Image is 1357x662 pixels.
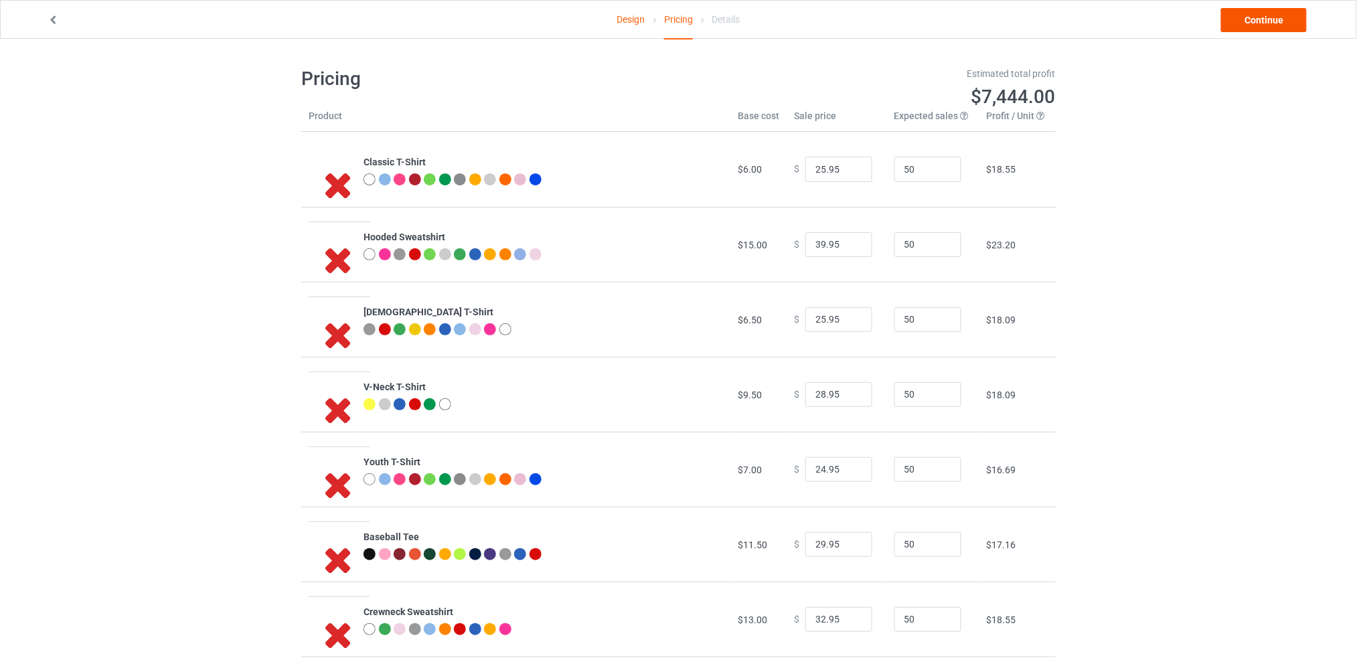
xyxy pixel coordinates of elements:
div: Details [712,1,740,38]
span: $ [794,314,799,325]
span: $18.55 [987,614,1016,625]
img: heather_texture.png [454,473,466,485]
span: $15.00 [738,240,767,250]
b: Baseball Tee [364,531,419,542]
span: $7,444.00 [971,86,1056,108]
span: $ [794,464,799,475]
h1: Pricing [301,67,669,91]
a: Continue [1221,8,1307,32]
span: $6.50 [738,315,762,325]
span: $18.09 [987,390,1016,400]
th: Expected sales [887,109,979,132]
b: V-Neck T-Shirt [364,382,426,392]
b: Youth T-Shirt [364,457,420,467]
img: heather_texture.png [454,173,466,185]
span: $9.50 [738,390,762,400]
span: $18.09 [987,315,1016,325]
span: $23.20 [987,240,1016,250]
span: $ [794,164,799,175]
div: Estimated total profit [688,67,1056,80]
span: $ [794,389,799,400]
span: $13.00 [738,614,767,625]
span: $ [794,614,799,625]
b: Classic T-Shirt [364,157,426,167]
span: $17.16 [987,540,1016,550]
th: Sale price [787,109,887,132]
b: Hooded Sweatshirt [364,232,445,242]
b: Crewneck Sweatshirt [364,606,453,617]
span: $11.50 [738,540,767,550]
img: heather_texture.png [499,548,511,560]
span: $ [794,239,799,250]
th: Base cost [730,109,787,132]
th: Profit / Unit [979,109,1056,132]
span: $6.00 [738,164,762,175]
div: Pricing [664,1,693,39]
span: $18.55 [987,164,1016,175]
th: Product [301,109,356,132]
a: Design [617,1,645,38]
span: $ [794,539,799,550]
b: [DEMOGRAPHIC_DATA] T-Shirt [364,307,493,317]
span: $7.00 [738,465,762,475]
span: $16.69 [987,465,1016,475]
